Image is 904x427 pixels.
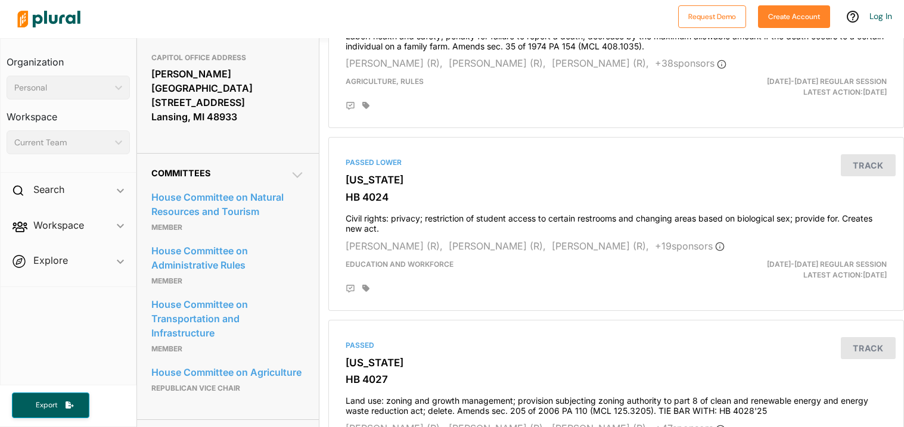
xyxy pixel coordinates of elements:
[151,295,305,342] a: House Committee on Transportation and Infrastructure
[767,260,887,269] span: [DATE]-[DATE] Regular Session
[151,363,305,381] a: House Committee on Agriculture
[346,390,887,416] h4: Land use: zoning and growth management; provision subjecting zoning authority to part 8 of clean ...
[449,57,546,69] span: [PERSON_NAME] (R),
[346,260,453,269] span: Education and Workforce
[552,240,649,252] span: [PERSON_NAME] (R),
[346,101,355,111] div: Add Position Statement
[7,45,130,71] h3: Organization
[346,57,443,69] span: [PERSON_NAME] (R),
[758,10,830,22] a: Create Account
[33,183,64,196] h2: Search
[14,136,110,149] div: Current Team
[678,10,746,22] a: Request Demo
[14,82,110,94] div: Personal
[841,337,896,359] button: Track
[346,77,424,86] span: AGRICULTURE, Rules
[552,57,649,69] span: [PERSON_NAME] (R),
[12,392,89,418] button: Export
[151,381,305,395] p: Republican Vice Chair
[151,342,305,356] p: Member
[655,57,726,69] span: + 38 sponsor s
[449,240,546,252] span: [PERSON_NAME] (R),
[27,400,66,410] span: Export
[346,208,887,234] h4: Civil rights: privacy; restriction of student access to certain restrooms and changing areas base...
[346,157,887,168] div: Passed Lower
[362,284,369,292] div: Add tags
[709,259,896,280] div: Latest Action: [DATE]
[346,284,355,294] div: Add Position Statement
[709,76,896,98] div: Latest Action: [DATE]
[758,5,830,28] button: Create Account
[151,242,305,274] a: House Committee on Administrative Rules
[346,357,887,369] h3: [US_STATE]
[767,77,887,86] span: [DATE]-[DATE] Regular Session
[346,240,443,252] span: [PERSON_NAME] (R),
[151,65,305,126] div: [PERSON_NAME][GEOGRAPHIC_DATA] [STREET_ADDRESS] Lansing, MI 48933
[346,340,887,351] div: Passed
[151,51,305,65] h3: CAPITOL OFFICE ADDRESS
[346,373,887,385] h3: HB 4027
[151,274,305,288] p: Member
[678,5,746,28] button: Request Demo
[841,154,896,176] button: Track
[362,101,369,110] div: Add tags
[151,220,305,235] p: Member
[7,99,130,126] h3: Workspace
[346,174,887,186] h3: [US_STATE]
[151,168,210,178] span: Committees
[655,240,725,252] span: + 19 sponsor s
[151,188,305,220] a: House Committee on Natural Resources and Tourism
[346,191,887,203] h3: HB 4024
[869,11,892,21] a: Log In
